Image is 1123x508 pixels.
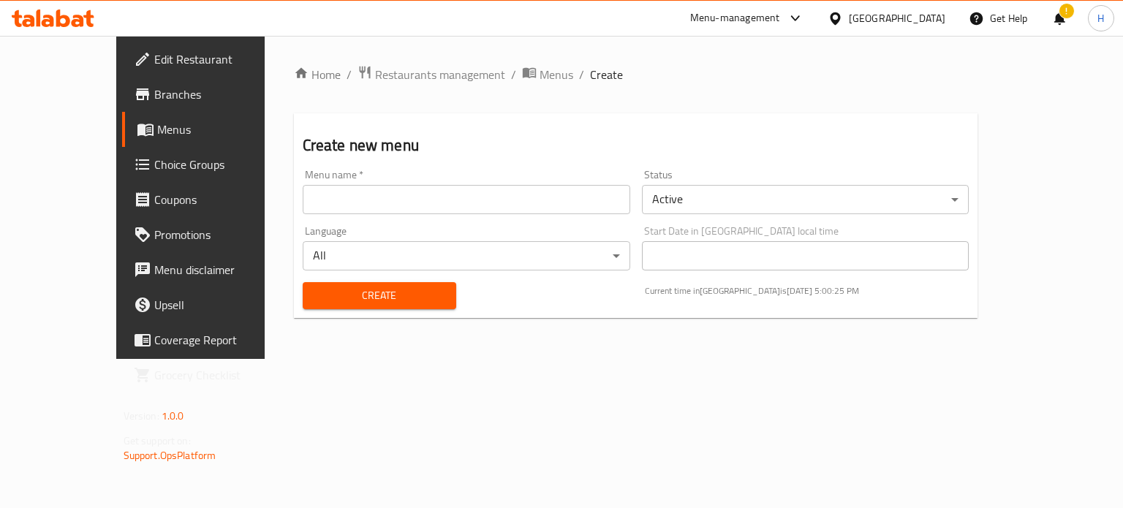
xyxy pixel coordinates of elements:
[590,66,623,83] span: Create
[122,42,304,77] a: Edit Restaurant
[511,66,516,83] li: /
[154,296,292,314] span: Upsell
[522,65,573,84] a: Menus
[162,406,184,425] span: 1.0.0
[1097,10,1104,26] span: H
[154,86,292,103] span: Branches
[375,66,505,83] span: Restaurants management
[122,252,304,287] a: Menu disclaimer
[154,191,292,208] span: Coupons
[294,65,978,84] nav: breadcrumb
[303,241,630,270] div: All
[314,287,445,305] span: Create
[122,287,304,322] a: Upsell
[154,366,292,384] span: Grocery Checklist
[122,77,304,112] a: Branches
[124,431,191,450] span: Get support on:
[849,10,945,26] div: [GEOGRAPHIC_DATA]
[154,261,292,278] span: Menu disclaimer
[642,185,969,214] div: Active
[154,331,292,349] span: Coverage Report
[124,446,216,465] a: Support.OpsPlatform
[122,357,304,393] a: Grocery Checklist
[645,284,969,297] p: Current time in [GEOGRAPHIC_DATA] is [DATE] 5:00:25 PM
[347,66,352,83] li: /
[122,112,304,147] a: Menus
[579,66,584,83] li: /
[294,66,341,83] a: Home
[303,185,630,214] input: Please enter Menu name
[358,65,505,84] a: Restaurants management
[124,406,159,425] span: Version:
[154,226,292,243] span: Promotions
[154,50,292,68] span: Edit Restaurant
[540,66,573,83] span: Menus
[122,217,304,252] a: Promotions
[122,182,304,217] a: Coupons
[303,134,969,156] h2: Create new menu
[154,156,292,173] span: Choice Groups
[690,10,780,27] div: Menu-management
[303,282,456,309] button: Create
[122,322,304,357] a: Coverage Report
[122,147,304,182] a: Choice Groups
[157,121,292,138] span: Menus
